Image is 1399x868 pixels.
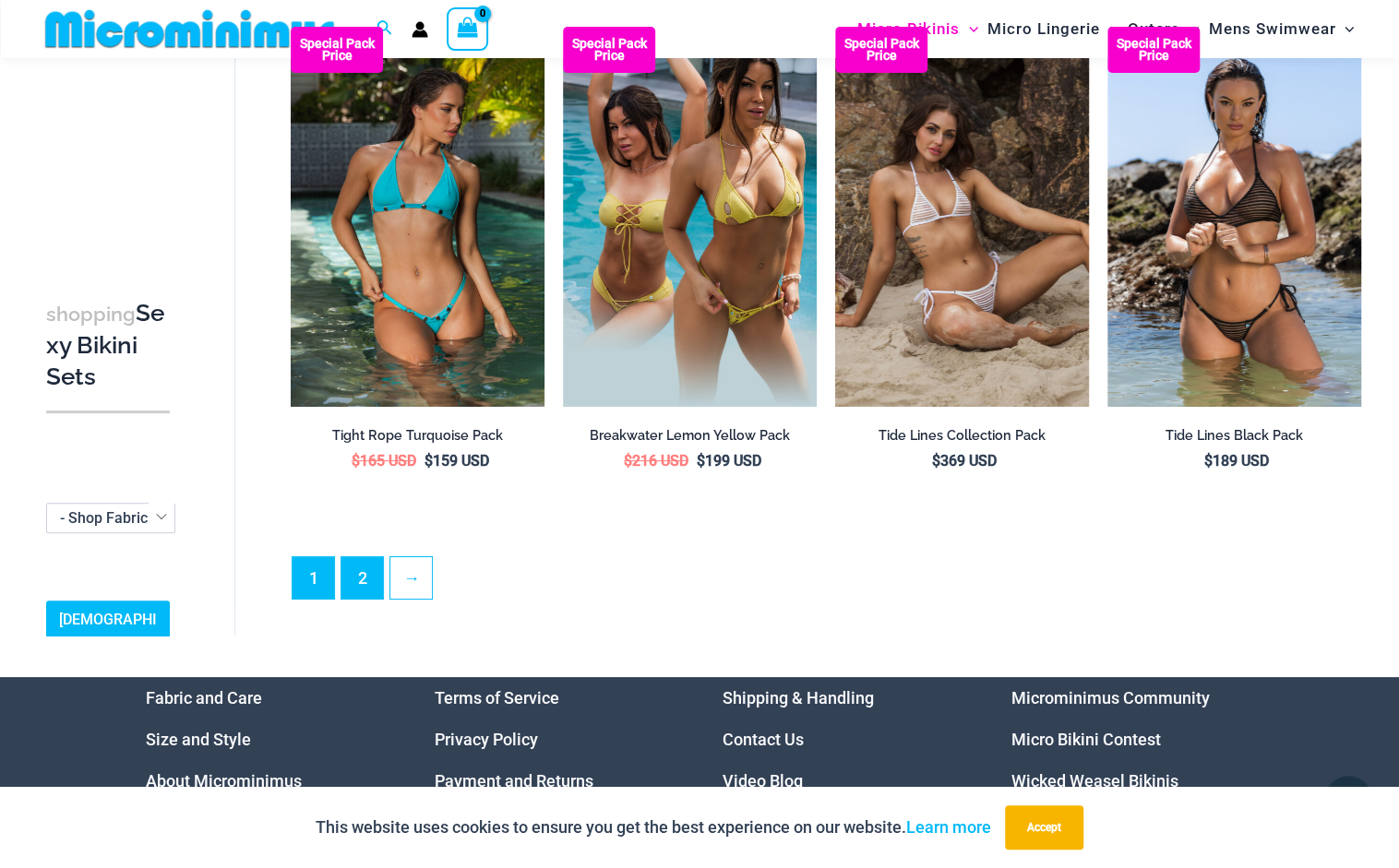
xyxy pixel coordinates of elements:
a: Microminimus Community [1011,688,1210,707]
bdi: 159 USD [424,452,489,470]
nav: Site Navigation [850,3,1362,55]
span: Menu Toggle [960,6,978,53]
bdi: 369 USD [932,452,997,470]
a: Payment and Returns [435,771,593,791]
a: Mens SwimwearMenu ToggleMenu Toggle [1203,6,1358,53]
a: Tide Lines Black 350 Halter Top 470 Thong 04 Tide Lines Black 350 Halter Top 470 Thong 03Tide Lin... [1107,27,1361,407]
bdi: 199 USD [697,452,761,470]
a: OutersMenu ToggleMenu Toggle [1123,6,1203,53]
span: Outers [1128,6,1180,53]
a: Search icon link [377,18,393,41]
img: Tide Lines White 308 Tri Top 470 Thong 07 [835,27,1089,407]
a: Micro BikinisMenu ToggleMenu Toggle [853,6,983,53]
a: About Microminimus [146,771,302,791]
span: Micro Lingerie [987,6,1100,53]
span: Micro Bikinis [857,6,960,53]
b: Special Pack Price [835,38,927,62]
nav: Product Pagination [291,556,1361,610]
nav: Menu [723,677,965,802]
span: shopping [46,303,136,326]
span: - Shop Fabric Type [60,509,184,527]
a: Tight Rope Turquoise 319 Tri Top 4228 Thong Bottom 02 Tight Rope Turquoise 319 Tri Top 4228 Thong... [291,27,544,407]
a: Fabric and Care [146,688,262,707]
span: Menu Toggle [1335,6,1354,53]
h2: Breakwater Lemon Yellow Pack [563,427,817,445]
aside: Footer Widget 4 [1011,677,1254,802]
a: Video Blog [723,771,803,791]
span: - Shop Fabric Type [47,504,174,532]
a: Privacy Policy [435,730,538,749]
span: Page 1 [293,557,334,599]
img: Tide Lines Black 350 Halter Top 470 Thong 04 [1107,27,1361,407]
a: Shipping & Handling [723,688,874,707]
span: $ [424,452,433,470]
bdi: 216 USD [624,452,688,470]
a: Micro LingerieMenu ToggleMenu Toggle [983,6,1123,53]
a: Account icon link [412,21,428,38]
span: $ [352,452,360,470]
nav: Menu [146,677,389,802]
a: [DEMOGRAPHIC_DATA] Sizing Guide [46,600,170,698]
h3: Sexy Bikini Sets [46,298,170,392]
bdi: 165 USD [352,452,416,470]
span: $ [624,452,632,470]
h2: Tight Rope Turquoise Pack [291,427,544,445]
b: Special Pack Price [1107,38,1200,62]
a: Tide Lines White 308 Tri Top 470 Thong 07 Tide Lines Black 308 Tri Top 480 Micro 01Tide Lines Bla... [835,27,1089,407]
a: Tide Lines Black Pack [1107,427,1361,451]
h2: Tide Lines Black Pack [1107,427,1361,445]
p: This website uses cookies to ensure you get the best experience on our website. [316,814,991,841]
b: Special Pack Price [563,38,655,62]
aside: Footer Widget 1 [146,677,389,802]
a: Page 2 [341,557,383,599]
b: Special Pack Price [291,38,383,62]
span: - Shop Fabric Type [46,503,175,533]
aside: Footer Widget 3 [723,677,965,802]
a: View Shopping Cart, empty [447,7,489,50]
a: Wicked Weasel Bikinis [1011,771,1178,791]
a: Tide Lines Collection Pack [835,427,1089,451]
h2: Tide Lines Collection Pack [835,427,1089,445]
a: Learn more [906,817,991,837]
a: Breakwater Lemon Yellow Bikini Pack Breakwater Lemon Yellow Bikini Pack 2Breakwater Lemon Yellow ... [563,27,817,407]
a: Tight Rope Turquoise Pack [291,427,544,451]
nav: Menu [435,677,677,802]
bdi: 189 USD [1204,452,1269,470]
span: Mens Swimwear [1208,6,1335,53]
a: Breakwater Lemon Yellow Pack [563,427,817,451]
a: → [390,557,432,599]
nav: Menu [1011,677,1254,802]
img: Tight Rope Turquoise 319 Tri Top 4228 Thong Bottom 02 [291,27,544,407]
a: Micro Bikini Contest [1011,730,1161,749]
img: Breakwater Lemon Yellow Bikini Pack [563,27,817,407]
a: Contact Us [723,730,804,749]
a: Size and Style [146,730,251,749]
span: $ [1204,452,1213,470]
a: Terms of Service [435,688,559,707]
img: MM SHOP LOGO FLAT [38,8,341,50]
span: Menu Toggle [1180,6,1199,53]
aside: Footer Widget 2 [435,677,677,802]
span: $ [697,452,705,470]
button: Accept [1005,805,1083,850]
span: $ [932,452,940,470]
span: Menu Toggle [1100,6,1118,53]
